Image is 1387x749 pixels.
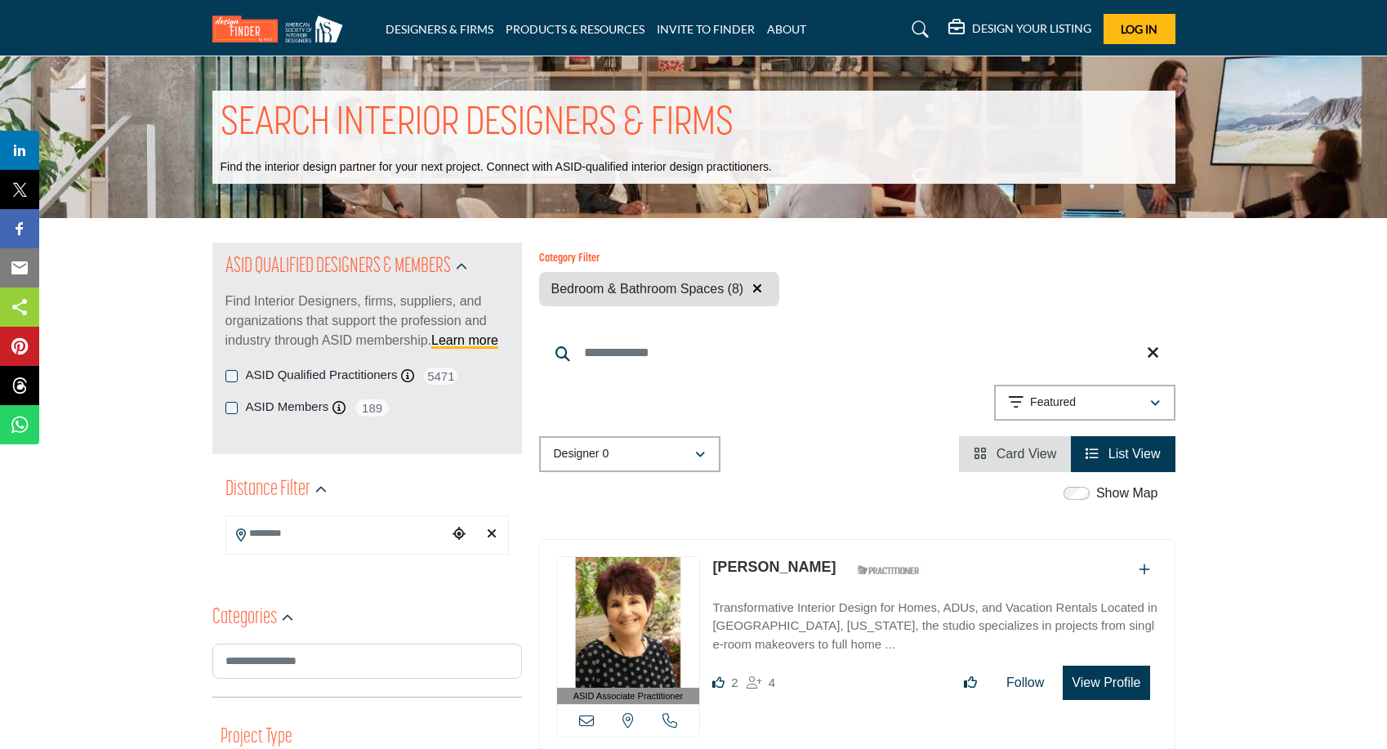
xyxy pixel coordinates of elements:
[212,604,277,633] h2: Categories
[386,22,493,36] a: DESIGNERS & FIRMS
[225,252,451,282] h2: ASID QUALIFIED DESIGNERS & MEMBERS
[657,22,755,36] a: INVITE TO FINDER
[996,667,1055,699] button: Follow
[557,557,700,688] img: Karen Steinberg
[712,556,836,578] p: Karen Steinberg
[1030,395,1076,411] p: Featured
[539,436,720,472] button: Designer 0
[539,252,779,266] h6: Category Filter
[221,99,734,149] h1: SEARCH INTERIOR DESIGNERS & FIRMS
[212,16,351,42] img: Site Logo
[1108,447,1161,461] span: List View
[573,689,684,703] span: ASID Associate Practitioner
[994,385,1175,421] button: Featured
[225,370,238,382] input: ASID Qualified Practitioners checkbox
[712,559,836,575] a: [PERSON_NAME]
[1104,14,1175,44] button: Log In
[506,22,644,36] a: PRODUCTS & RESOURCES
[953,667,988,699] button: Like listing
[769,675,775,689] span: 4
[767,22,806,36] a: ABOUT
[747,673,775,693] div: Followers
[246,366,398,385] label: ASID Qualified Practitioners
[225,292,509,350] p: Find Interior Designers, firms, suppliers, and organizations that support the profession and indu...
[974,447,1056,461] a: View Card
[479,517,504,552] div: Clear search location
[712,676,725,689] i: Likes
[896,16,939,42] a: Search
[1139,563,1150,577] a: Add To List
[1121,22,1157,36] span: Log In
[731,675,738,689] span: 2
[551,282,744,296] span: Bedroom & Bathroom Spaces (8)
[225,402,238,414] input: ASID Members checkbox
[712,599,1157,654] p: Transformative Interior Design for Homes, ADUs, and Vacation Rentals Located in [GEOGRAPHIC_DATA]...
[851,560,925,581] img: ASID Qualified Practitioners Badge Icon
[225,475,310,505] h2: Distance Filter
[554,446,609,462] p: Designer 0
[447,517,471,552] div: Choose your current location
[226,518,447,550] input: Search Location
[959,436,1071,472] li: Card View
[997,447,1057,461] span: Card View
[354,398,390,418] span: 189
[212,644,522,679] input: Search Category
[712,589,1157,654] a: Transformative Interior Design for Homes, ADUs, and Vacation Rentals Located in [GEOGRAPHIC_DATA]...
[1071,436,1175,472] li: List View
[948,20,1091,39] div: DESIGN YOUR LISTING
[221,159,772,176] p: Find the interior design partner for your next project. Connect with ASID-qualified interior desi...
[1063,666,1149,700] button: View Profile
[557,557,700,705] a: ASID Associate Practitioner
[422,366,459,386] span: 5471
[431,333,498,347] a: Learn more
[1096,484,1158,503] label: Show Map
[1086,447,1160,461] a: View List
[539,333,1175,372] input: Search Keyword
[972,21,1091,36] h5: DESIGN YOUR LISTING
[246,398,329,417] label: ASID Members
